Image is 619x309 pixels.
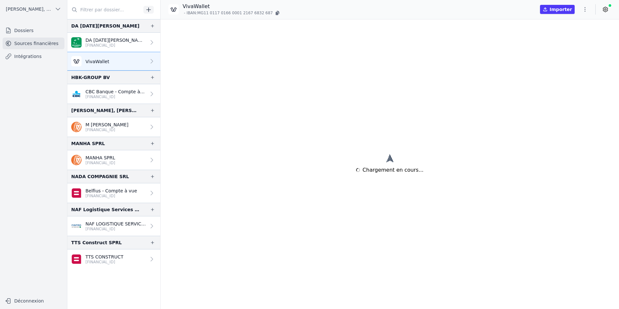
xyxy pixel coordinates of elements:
a: M [PERSON_NAME] [FINANCIAL_ID] [67,117,160,137]
p: DA [DATE][PERSON_NAME] [85,37,146,43]
button: Importer [540,5,575,14]
div: NAF Logistique Services SRL [71,206,140,213]
p: TTS CONSTRUCT [85,254,123,260]
img: FINTRO_BE_BUSINESS_GEBABEBB.png [71,221,82,231]
img: ing.png [71,122,82,132]
p: [FINANCIAL_ID] [85,193,137,199]
p: CBC Banque - Compte à vue [85,88,146,95]
span: - [184,10,185,16]
button: Déconnexion [3,296,64,306]
img: ing.png [71,155,82,165]
p: [FINANCIAL_ID] [85,94,146,99]
a: VivaWallet [67,52,160,71]
span: Chargement en cours... [363,166,423,174]
div: MANHA SPRL [71,140,105,147]
a: DA [DATE][PERSON_NAME] [FINANCIAL_ID] [67,33,160,52]
p: [FINANCIAL_ID] [85,259,123,265]
p: VivaWallet [183,3,281,10]
p: [FINANCIAL_ID] [85,226,146,232]
p: NAF LOGISTIQUE SERVICES SR [85,221,146,227]
p: M [PERSON_NAME] [85,121,129,128]
a: NAF LOGISTIQUE SERVICES SR [FINANCIAL_ID] [67,216,160,236]
img: Viva-Wallet.webp [71,56,82,66]
span: [PERSON_NAME], [PERSON_NAME] [6,6,52,12]
img: belfius.png [71,188,82,198]
a: Belfius - Compte à vue [FINANCIAL_ID] [67,183,160,203]
p: [FINANCIAL_ID] [85,43,146,48]
a: Intégrations [3,51,64,62]
p: [FINANCIAL_ID] [85,127,129,132]
p: Belfius - Compte à vue [85,188,137,194]
div: [PERSON_NAME], [PERSON_NAME] [71,107,140,114]
input: Filtrer par dossier... [67,4,141,16]
img: belfius.png [71,254,82,264]
img: CBC_CREGBEBB.png [71,89,82,99]
a: Sources financières [3,38,64,49]
p: VivaWallet [85,58,109,65]
div: HBK-GROUP BV [71,74,110,81]
div: NADA COMPAGNIE SRL [71,173,129,180]
img: Viva-Wallet.webp [168,4,179,15]
div: DA [DATE][PERSON_NAME] [71,22,140,30]
p: [FINANCIAL_ID] [85,160,115,166]
a: CBC Banque - Compte à vue [FINANCIAL_ID] [67,84,160,104]
a: TTS CONSTRUCT [FINANCIAL_ID] [67,249,160,269]
span: IBAN: MG11 0117 0166 0001 2167 6832 687 [186,10,273,16]
p: MANHA SPRL [85,154,115,161]
img: BNP_BE_BUSINESS_GEBABEBB.png [71,37,82,48]
button: [PERSON_NAME], [PERSON_NAME] [3,4,64,14]
div: TTS Construct SPRL [71,239,122,246]
a: Dossiers [3,25,64,36]
a: MANHA SPRL [FINANCIAL_ID] [67,150,160,170]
